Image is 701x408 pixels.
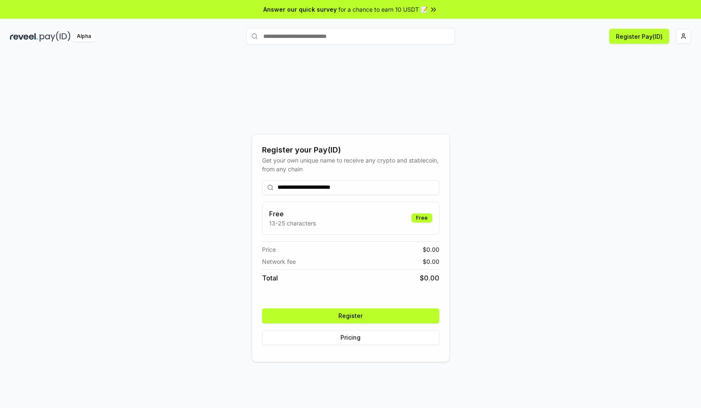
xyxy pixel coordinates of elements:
button: Register Pay(ID) [609,29,669,44]
div: Register your Pay(ID) [262,144,439,156]
span: $ 0.00 [420,273,439,283]
span: Total [262,273,278,283]
div: Free [411,213,432,223]
span: $ 0.00 [423,245,439,254]
span: Price [262,245,276,254]
span: Network fee [262,257,296,266]
span: Answer our quick survey [263,5,337,14]
div: Alpha [72,31,96,42]
img: reveel_dark [10,31,38,42]
button: Register [262,308,439,323]
button: Pricing [262,330,439,345]
div: Get your own unique name to receive any crypto and stablecoin, from any chain [262,156,439,173]
h3: Free [269,209,316,219]
span: $ 0.00 [423,257,439,266]
p: 13-25 characters [269,219,316,228]
img: pay_id [40,31,71,42]
span: for a chance to earn 10 USDT 📝 [338,5,428,14]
